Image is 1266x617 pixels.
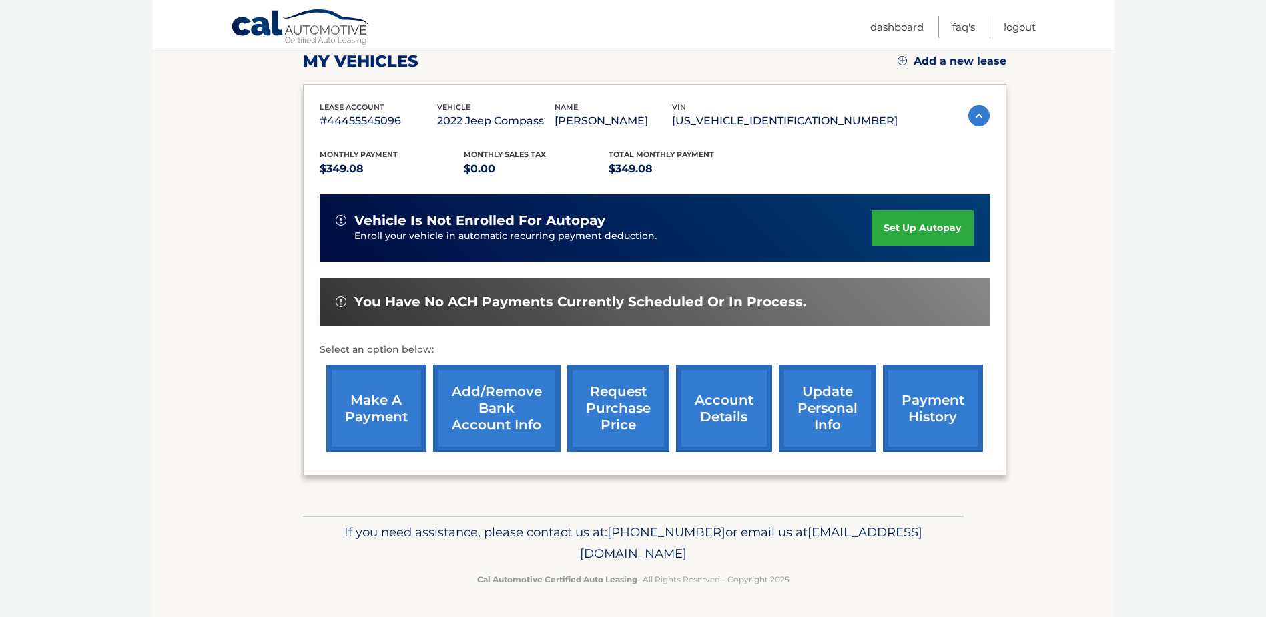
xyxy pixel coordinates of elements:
span: [EMAIL_ADDRESS][DOMAIN_NAME] [580,524,922,561]
span: vehicle is not enrolled for autopay [354,212,605,229]
a: Cal Automotive [231,9,371,47]
span: Monthly Payment [320,150,398,159]
a: account details [676,365,772,452]
a: payment history [883,365,983,452]
a: FAQ's [952,16,975,38]
a: update personal info [779,365,876,452]
p: [PERSON_NAME] [555,112,672,130]
a: set up autopay [872,210,973,246]
a: request purchase price [567,365,669,452]
strong: Cal Automotive Certified Auto Leasing [477,574,637,584]
p: 2022 Jeep Compass [437,112,555,130]
span: Monthly sales Tax [464,150,546,159]
span: lease account [320,102,384,112]
a: Logout [1004,16,1036,38]
img: add.svg [898,56,907,65]
p: $0.00 [464,160,609,178]
img: alert-white.svg [336,215,346,226]
p: [US_VEHICLE_IDENTIFICATION_NUMBER] [672,112,898,130]
span: Total Monthly Payment [609,150,714,159]
p: $349.08 [320,160,464,178]
img: accordion-active.svg [968,105,990,126]
a: Add/Remove bank account info [433,365,561,452]
a: make a payment [326,365,426,452]
p: Enroll your vehicle in automatic recurring payment deduction. [354,229,872,244]
p: - All Rights Reserved - Copyright 2025 [312,572,955,586]
span: vin [672,102,686,112]
span: name [555,102,578,112]
p: Select an option below: [320,342,990,358]
h2: my vehicles [303,51,418,71]
p: $349.08 [609,160,753,178]
a: Dashboard [870,16,924,38]
img: alert-white.svg [336,296,346,307]
span: vehicle [437,102,470,112]
span: You have no ACH payments currently scheduled or in process. [354,294,806,311]
span: [PHONE_NUMBER] [607,524,725,540]
p: If you need assistance, please contact us at: or email us at [312,522,955,564]
p: #44455545096 [320,112,437,130]
a: Add a new lease [898,55,1006,68]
